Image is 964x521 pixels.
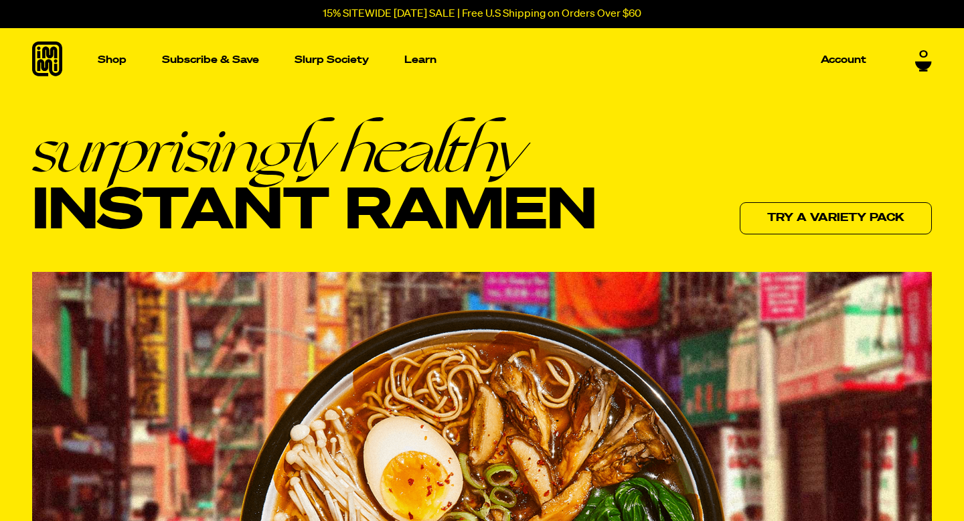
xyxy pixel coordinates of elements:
[295,55,369,65] p: Slurp Society
[919,49,928,61] span: 0
[32,119,596,244] h1: Instant Ramen
[323,8,641,20] p: 15% SITEWIDE [DATE] SALE | Free U.S Shipping on Orders Over $60
[157,50,264,70] a: Subscribe & Save
[289,50,374,70] a: Slurp Society
[32,119,596,181] em: surprisingly healthy
[399,28,442,92] a: Learn
[162,55,259,65] p: Subscribe & Save
[821,55,866,65] p: Account
[740,202,932,234] a: Try a variety pack
[815,50,872,70] a: Account
[92,28,872,92] nav: Main navigation
[915,49,932,72] a: 0
[92,28,132,92] a: Shop
[404,55,436,65] p: Learn
[98,55,127,65] p: Shop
